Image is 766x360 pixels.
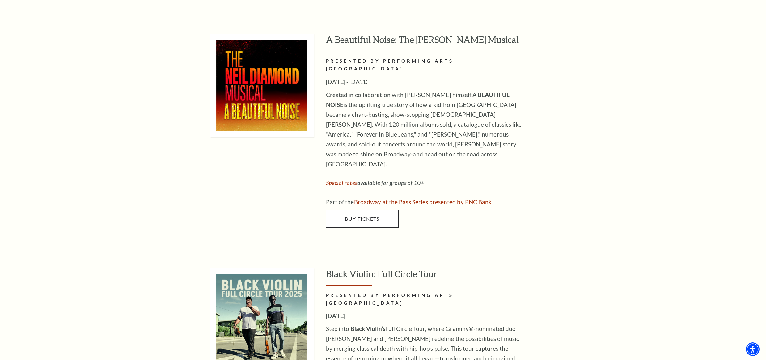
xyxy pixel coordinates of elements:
img: A Beautiful Noise: The Neil Diamond Musical [210,34,314,137]
h3: [DATE] - [DATE] [326,77,527,87]
a: Special rates [326,179,357,186]
h3: Black Violin: Full Circle Tour [326,268,575,286]
strong: Black Violin’s [351,325,385,332]
div: Accessibility Menu [746,342,760,356]
p: Created in collaboration with [PERSON_NAME] himself, is the uplifting true story of how a kid fro... [326,90,527,169]
h3: A Beautiful Noise: The [PERSON_NAME] Musical [326,34,575,51]
em: available for groups of 10+ [326,179,424,186]
h2: PRESENTED BY PERFORMING ARTS [GEOGRAPHIC_DATA] [326,292,527,307]
a: Broadway at the Bass Series presented by PNC Bank [354,198,492,205]
a: Buy Tickets [326,210,399,227]
p: Part of the [326,197,527,207]
strong: A BEAUTIFUL NOISE [326,91,510,108]
h3: [DATE] [326,311,527,321]
h2: PRESENTED BY PERFORMING ARTS [GEOGRAPHIC_DATA] [326,57,527,73]
span: Buy Tickets [345,216,379,222]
